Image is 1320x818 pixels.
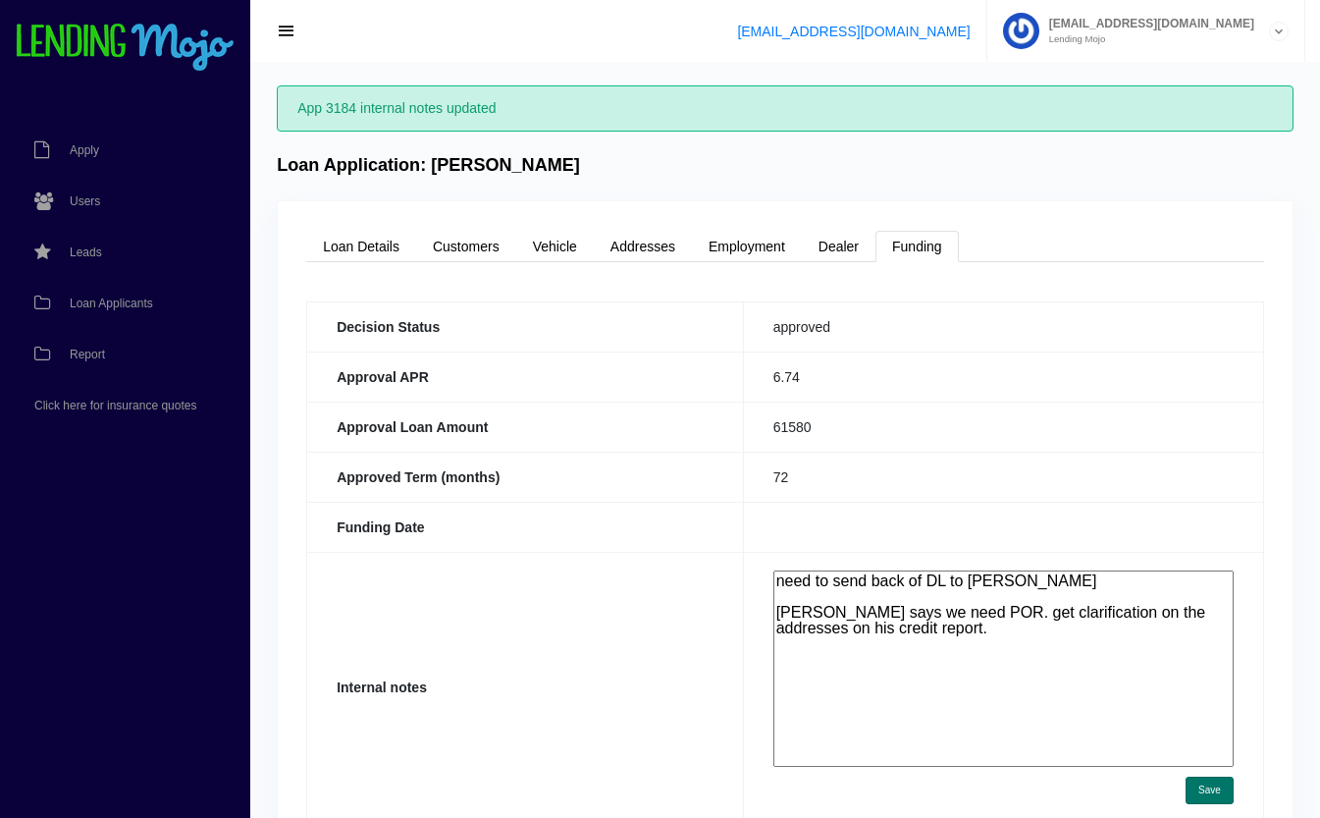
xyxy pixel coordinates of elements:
[307,402,744,452] th: Approval Loan Amount
[307,502,744,552] th: Funding Date
[773,571,1234,767] textarea: need to send back of DL to [PERSON_NAME]
[277,155,580,177] h4: Loan Application: [PERSON_NAME]
[277,85,1294,132] div: App 3184 internal notes updated
[1039,18,1254,29] span: [EMAIL_ADDRESS][DOMAIN_NAME]
[70,298,153,309] span: Loan Applicants
[1003,13,1039,49] img: Profile image
[743,452,1263,502] td: 72
[743,352,1263,402] td: 6.74
[70,144,99,156] span: Apply
[875,231,959,262] a: Funding
[416,231,516,262] a: Customers
[34,400,196,411] span: Click here for insurance quotes
[802,231,875,262] a: Dealer
[307,452,744,502] th: Approved Term (months)
[307,352,744,402] th: Approval APR
[692,231,802,262] a: Employment
[743,301,1263,352] td: approved
[1039,34,1254,44] small: Lending Mojo
[743,402,1263,452] td: 61580
[307,301,744,352] th: Decision Status
[516,231,594,262] a: Vehicle
[70,246,102,258] span: Leads
[70,195,100,207] span: Users
[1186,777,1234,804] button: Save
[737,24,970,39] a: [EMAIL_ADDRESS][DOMAIN_NAME]
[594,231,692,262] a: Addresses
[70,349,105,360] span: Report
[306,231,416,262] a: Loan Details
[15,24,236,73] img: logo-small.png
